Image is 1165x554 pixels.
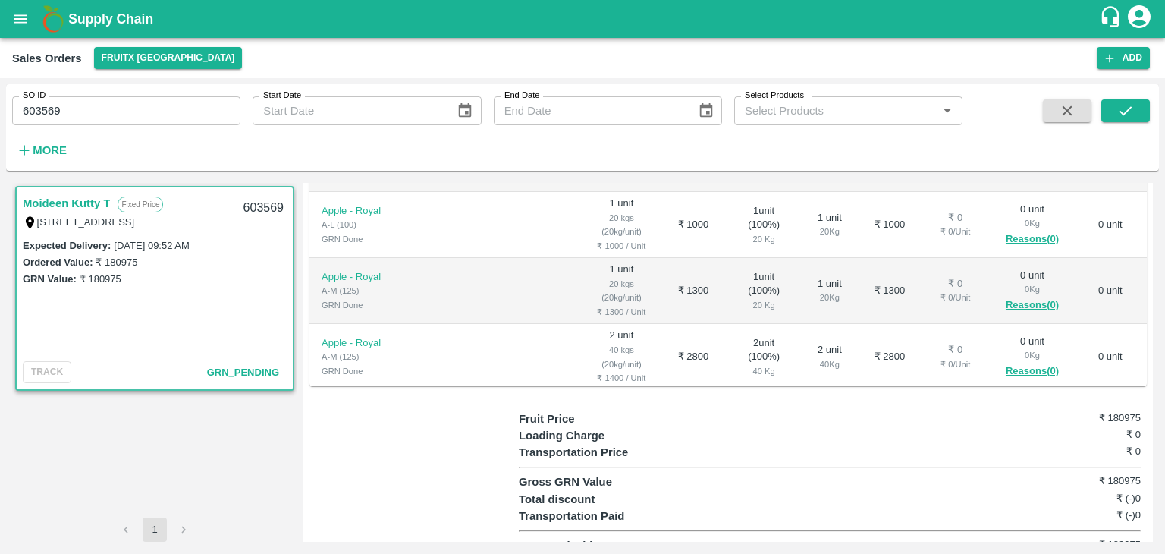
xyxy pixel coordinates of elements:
[3,2,38,36] button: open drawer
[1037,491,1141,506] h6: ₹ (-)0
[812,211,847,239] div: 1 unit
[12,49,82,68] div: Sales Orders
[1126,3,1153,35] div: account of current user
[68,11,153,27] b: Supply Chain
[519,411,674,427] p: Fruit Price
[692,96,721,125] button: Choose date
[1037,444,1141,459] h6: ₹ 0
[1074,258,1147,324] td: 0 unit
[23,257,93,268] label: Ordered Value:
[118,197,163,212] p: Fixed Price
[504,90,539,102] label: End Date
[23,240,111,251] label: Expected Delivery :
[322,336,434,351] p: Apple - Royal
[1003,282,1061,296] div: 0 Kg
[812,225,847,238] div: 20 Kg
[1097,47,1150,69] button: Add
[812,291,847,304] div: 20 Kg
[23,194,110,213] a: Moideen Kutty T
[1037,508,1141,523] h6: ₹ (-)0
[932,343,978,357] div: ₹ 0
[584,324,659,390] td: 2 unit
[584,192,659,258] td: 1 unit
[322,364,434,378] div: GRN Done
[596,343,647,371] div: 40 kgs (20kg/unit)
[23,273,77,285] label: GRN Value:
[812,277,847,305] div: 1 unit
[12,137,71,163] button: More
[322,284,434,297] div: A-M (125)
[659,324,728,390] td: ₹ 2800
[1003,363,1061,380] button: Reasons(0)
[519,537,674,554] p: Net Receivables
[859,192,920,258] td: ₹ 1000
[740,232,788,246] div: 20 Kg
[322,298,434,312] div: GRN Done
[596,239,647,253] div: ₹ 1000 / Unit
[1003,203,1061,248] div: 0 unit
[322,350,434,364] div: A-M (125)
[596,277,647,305] div: 20 kgs (20kg/unit)
[739,101,933,121] input: Select Products
[1003,269,1061,314] div: 0 unit
[1037,411,1141,426] h6: ₹ 180975
[596,305,647,319] div: ₹ 1300 / Unit
[494,96,686,125] input: End Date
[33,144,67,156] strong: More
[740,336,788,379] div: 2 unit ( 100 %)
[659,258,728,324] td: ₹ 1300
[12,96,240,125] input: Enter SO ID
[143,518,167,542] button: page 1
[519,474,674,490] p: Gross GRN Value
[859,258,920,324] td: ₹ 1300
[812,343,847,371] div: 2 unit
[68,8,1099,30] a: Supply Chain
[932,291,978,304] div: ₹ 0 / Unit
[519,491,674,508] p: Total discount
[740,364,788,378] div: 40 Kg
[207,367,279,378] span: GRN_Pending
[519,427,674,444] p: Loading Charge
[1003,335,1061,380] div: 0 unit
[253,96,444,125] input: Start Date
[114,240,189,251] label: [DATE] 09:52 AM
[1037,474,1141,489] h6: ₹ 180975
[932,277,978,291] div: ₹ 0
[322,218,434,231] div: A-L (100)
[37,216,135,228] label: [STREET_ADDRESS]
[859,324,920,390] td: ₹ 2800
[1074,192,1147,258] td: 0 unit
[937,101,957,121] button: Open
[80,273,121,285] label: ₹ 180975
[1037,537,1141,552] h6: ₹ 180975
[451,96,479,125] button: Choose date
[596,211,647,239] div: 20 kgs (20kg/unit)
[596,371,647,385] div: ₹ 1400 / Unit
[745,90,804,102] label: Select Products
[1037,427,1141,442] h6: ₹ 0
[23,90,46,102] label: SO ID
[322,270,434,285] p: Apple - Royal
[234,190,293,226] div: 603569
[519,508,674,524] p: Transportation Paid
[1074,324,1147,390] td: 0 unit
[94,47,243,69] button: Select DC
[740,298,788,312] div: 20 Kg
[263,90,301,102] label: Start Date
[96,257,137,268] label: ₹ 180975
[812,357,847,371] div: 40 Kg
[38,4,68,34] img: logo
[584,258,659,324] td: 1 unit
[322,204,434,219] p: Apple - Royal
[932,225,978,238] div: ₹ 0 / Unit
[111,518,198,542] nav: pagination navigation
[740,204,788,247] div: 1 unit ( 100 %)
[659,192,728,258] td: ₹ 1000
[1099,5,1126,33] div: customer-support
[519,444,674,461] p: Transportation Price
[1003,216,1061,230] div: 0 Kg
[932,211,978,225] div: ₹ 0
[1003,348,1061,362] div: 0 Kg
[322,232,434,246] div: GRN Done
[740,270,788,313] div: 1 unit ( 100 %)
